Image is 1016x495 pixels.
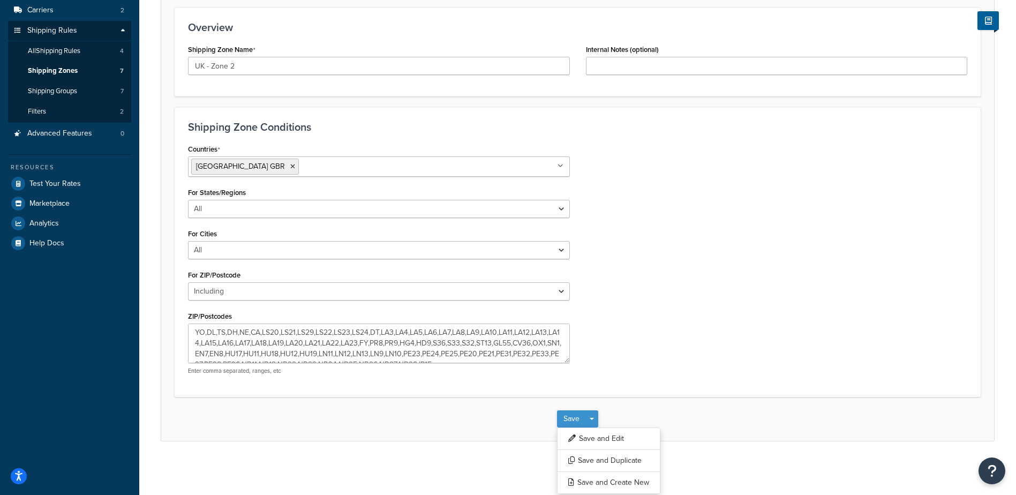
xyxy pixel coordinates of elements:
[8,163,131,172] div: Resources
[557,410,586,427] button: Save
[188,21,967,33] h3: Overview
[8,124,131,144] li: Advanced Features
[8,1,131,20] li: Carriers
[8,61,131,81] a: Shipping Zones7
[8,194,131,213] a: Marketplace
[121,129,124,138] span: 0
[188,230,217,238] label: For Cities
[188,271,240,279] label: For ZIP/Postcode
[188,121,967,133] h3: Shipping Zone Conditions
[196,161,285,172] span: [GEOGRAPHIC_DATA] GBR
[27,6,54,15] span: Carriers
[121,87,124,96] span: 7
[120,107,124,116] span: 2
[8,1,131,20] a: Carriers2
[188,145,220,154] label: Countries
[8,174,131,193] a: Test Your Rates
[188,189,246,197] label: For States/Regions
[8,81,131,101] li: Shipping Groups
[120,47,124,56] span: 4
[121,6,124,15] span: 2
[29,199,70,208] span: Marketplace
[557,427,660,450] button: Save and Edit
[8,21,131,41] a: Shipping Rules
[8,102,131,122] li: Filters
[27,26,77,35] span: Shipping Rules
[8,124,131,144] a: Advanced Features0
[29,179,81,189] span: Test Your Rates
[28,66,78,76] span: Shipping Zones
[27,129,92,138] span: Advanced Features
[188,367,570,375] p: Enter comma separated, ranges, etc
[188,324,570,363] textarea: YO,DL,TS,DH,NE,CA,LS20,LS21,LS29,LS22,LS23,LS24,DT,LA3,LA4,LA5,LA6,LA7,LA8,LA9,LA10,LA11,LA12,LA1...
[28,107,46,116] span: Filters
[8,21,131,123] li: Shipping Rules
[8,102,131,122] a: Filters2
[979,457,1005,484] button: Open Resource Center
[120,66,124,76] span: 7
[977,11,999,30] button: Show Help Docs
[28,47,80,56] span: All Shipping Rules
[28,87,77,96] span: Shipping Groups
[29,239,64,248] span: Help Docs
[557,449,660,472] button: Save and Duplicate
[8,41,131,61] a: AllShipping Rules4
[188,46,255,54] label: Shipping Zone Name
[8,61,131,81] li: Shipping Zones
[29,219,59,228] span: Analytics
[8,81,131,101] a: Shipping Groups7
[188,312,232,320] label: ZIP/Postcodes
[8,214,131,233] a: Analytics
[557,471,660,494] button: Save and Create New
[586,46,659,54] label: Internal Notes (optional)
[8,234,131,253] a: Help Docs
